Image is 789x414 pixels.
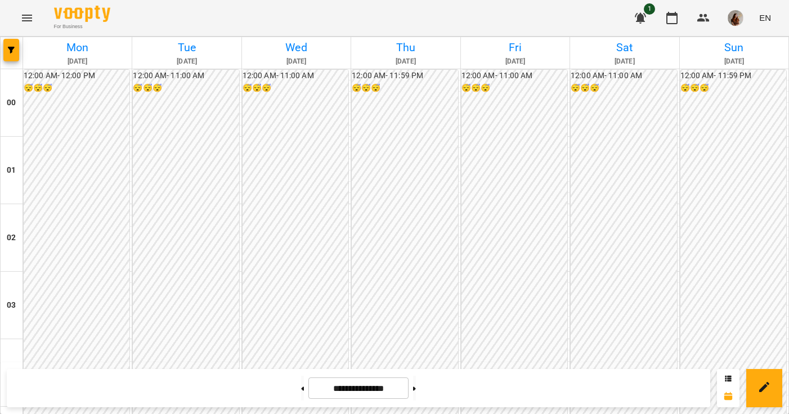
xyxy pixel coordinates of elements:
[644,3,655,15] span: 1
[243,70,348,82] h6: 12:00 AM - 11:00 AM
[7,97,16,109] h6: 00
[7,164,16,177] h6: 01
[572,56,677,67] h6: [DATE]
[133,70,239,82] h6: 12:00 AM - 11:00 AM
[25,56,130,67] h6: [DATE]
[680,82,786,94] h6: 😴😴😴
[54,23,110,30] span: For Business
[352,82,458,94] h6: 😴😴😴
[14,4,41,31] button: Menu
[134,56,239,67] h6: [DATE]
[7,232,16,244] h6: 02
[571,70,676,82] h6: 12:00 AM - 11:00 AM
[728,10,743,26] img: 3ce433daf340da6b7c5881d4c37f3cdb.png
[680,70,786,82] h6: 12:00 AM - 11:59 PM
[759,12,771,24] span: EN
[134,39,239,56] h6: Tue
[24,70,129,82] h6: 12:00 AM - 12:00 PM
[461,82,567,94] h6: 😴😴😴
[572,39,677,56] h6: Sat
[755,7,775,28] button: EN
[25,39,130,56] h6: Mon
[463,56,568,67] h6: [DATE]
[24,82,129,94] h6: 😴😴😴
[461,70,567,82] h6: 12:00 AM - 11:00 AM
[244,56,349,67] h6: [DATE]
[54,6,110,22] img: Voopty Logo
[243,82,348,94] h6: 😴😴😴
[133,82,239,94] h6: 😴😴😴
[463,39,568,56] h6: Fri
[682,56,787,67] h6: [DATE]
[353,39,458,56] h6: Thu
[571,82,676,94] h6: 😴😴😴
[7,299,16,312] h6: 03
[353,56,458,67] h6: [DATE]
[682,39,787,56] h6: Sun
[244,39,349,56] h6: Wed
[352,70,458,82] h6: 12:00 AM - 11:59 PM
